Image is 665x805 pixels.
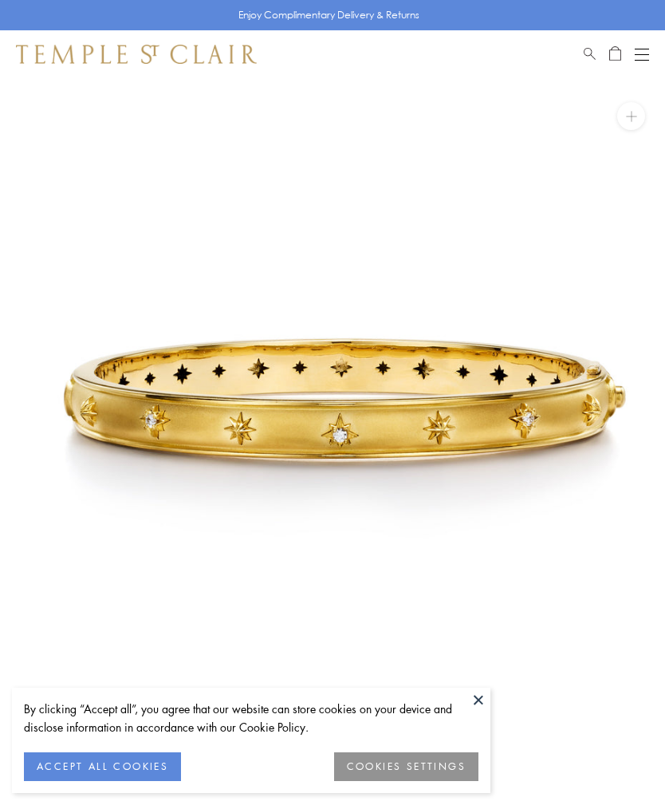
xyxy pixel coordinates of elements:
[334,752,478,781] button: COOKIES SETTINGS
[24,752,181,781] button: ACCEPT ALL COOKIES
[635,45,649,64] button: Open navigation
[24,700,478,736] div: By clicking “Accept all”, you agree that our website can store cookies on your device and disclos...
[609,45,621,64] a: Open Shopping Bag
[24,78,665,720] img: 18K Diamond Star Bracelet
[584,45,596,64] a: Search
[238,7,419,23] p: Enjoy Complimentary Delivery & Returns
[16,45,257,64] img: Temple St. Clair
[585,730,649,789] iframe: Gorgias live chat messenger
